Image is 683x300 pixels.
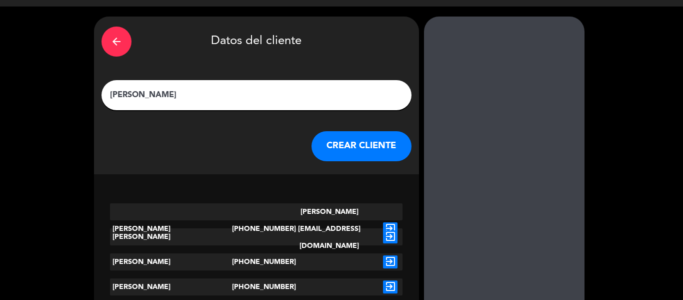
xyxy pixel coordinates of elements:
[311,131,411,161] button: CREAR CLIENTE
[232,278,281,295] div: [PHONE_NUMBER]
[101,24,411,59] div: Datos del cliente
[383,280,397,293] i: exit_to_app
[232,253,281,270] div: [PHONE_NUMBER]
[383,222,397,235] i: exit_to_app
[383,230,397,243] i: exit_to_app
[110,36,122,48] i: arrow_back
[232,203,281,254] div: [PHONE_NUMBER]
[280,203,378,254] div: [PERSON_NAME][EMAIL_ADDRESS][DOMAIN_NAME]
[110,228,232,245] div: [PERSON_NAME]
[110,253,232,270] div: [PERSON_NAME]
[383,255,397,268] i: exit_to_app
[110,278,232,295] div: [PERSON_NAME]
[109,88,404,102] input: Escriba nombre, correo electrónico o número de teléfono...
[110,203,232,254] div: [PERSON_NAME]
